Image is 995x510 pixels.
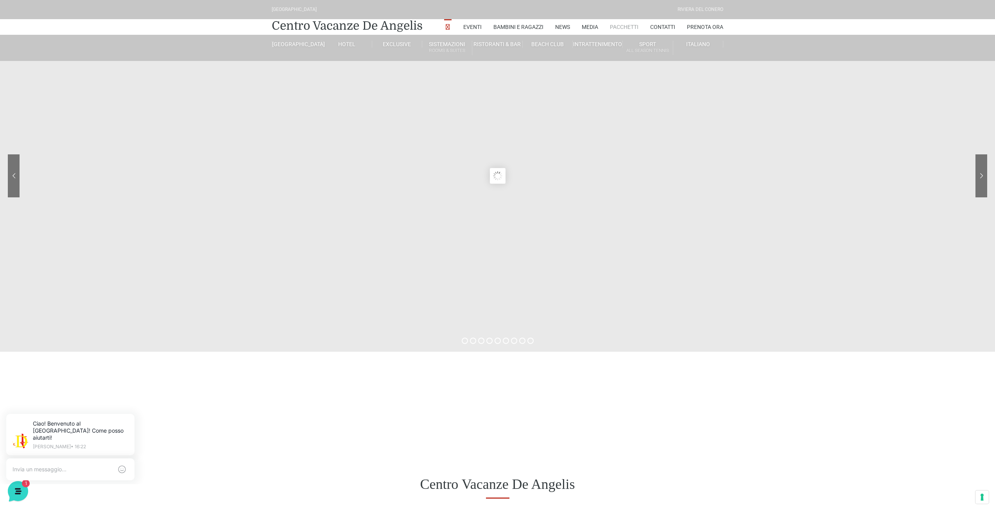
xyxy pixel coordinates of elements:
[650,19,675,35] a: Contatti
[9,72,147,95] a: [PERSON_NAME]Ciao! Benvenuto al [GEOGRAPHIC_DATA]! Come posso aiutarti!20 s fa1
[422,47,472,54] small: Rooms & Suites
[33,84,124,92] p: Ciao! Benvenuto al [GEOGRAPHIC_DATA]! Come posso aiutarti!
[372,41,422,48] a: Exclusive
[272,374,723,410] iframe: WooDoo Online Reception
[6,34,131,50] p: La nostra missione è rendere la tua esperienza straordinaria!
[78,250,84,256] span: 1
[678,6,723,13] div: Riviera Del Conero
[13,63,66,69] span: Le tue conversazioni
[136,84,144,92] span: 1
[83,130,144,136] a: Apri Centro Assistenza
[272,6,317,13] div: [GEOGRAPHIC_DATA]
[493,19,543,35] a: Bambini e Ragazzi
[673,41,723,48] a: Italiano
[129,75,144,82] p: 20 s fa
[687,19,723,35] a: Prenota Ora
[272,476,723,493] h1: Centro Vacanze De Angelis
[686,41,710,47] span: Italiano
[18,147,128,154] input: Cerca un articolo...
[17,29,33,45] img: light
[422,41,472,55] a: SistemazioniRooms & Suites
[6,6,131,31] h2: Ciao da De Angelis Resort 👋
[272,41,322,48] a: [GEOGRAPHIC_DATA]
[13,76,28,91] img: light
[23,262,37,269] p: Home
[272,18,423,34] a: Centro Vacanze De Angelis
[463,19,482,35] a: Eventi
[472,41,522,48] a: Ristoranti & Bar
[120,262,132,269] p: Aiuto
[582,19,598,35] a: Media
[555,19,570,35] a: News
[33,75,124,83] span: [PERSON_NAME]
[6,251,54,269] button: Home
[102,251,150,269] button: Aiuto
[51,103,115,109] span: Inizia una conversazione
[54,251,102,269] button: 1Messaggi
[610,19,638,35] a: Pacchetti
[38,40,133,45] p: [PERSON_NAME] • 16:22
[6,480,30,503] iframe: Customerly Messenger Launcher
[322,41,372,48] a: Hotel
[38,16,133,37] p: Ciao! Benvenuto al [GEOGRAPHIC_DATA]! Come posso aiutarti!
[68,262,89,269] p: Messaggi
[523,41,573,48] a: Beach Club
[13,130,61,136] span: Trova una risposta
[573,41,623,48] a: Intrattenimento
[623,41,673,55] a: SportAll Season Tennis
[623,47,672,54] small: All Season Tennis
[13,98,144,114] button: Inizia una conversazione
[70,63,144,69] a: [DEMOGRAPHIC_DATA] tutto
[975,490,989,504] button: Le tue preferenze relative al consenso per le tecnologie di tracciamento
